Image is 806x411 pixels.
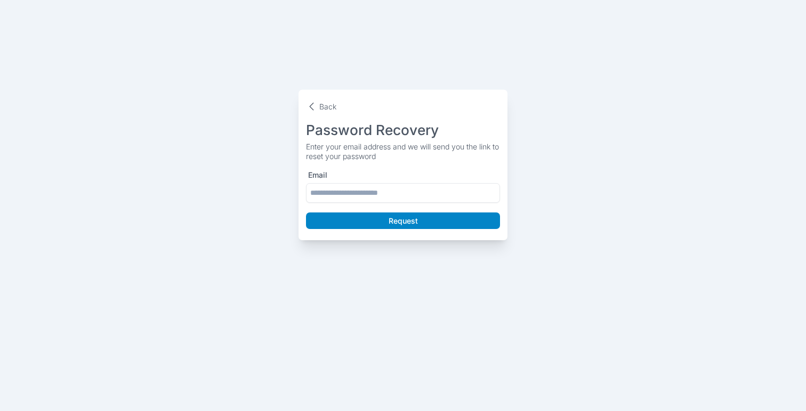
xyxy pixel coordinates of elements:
[306,122,500,139] h1: Password Recovery
[319,102,336,112] p: Back
[306,101,500,112] button: Back
[306,142,500,161] p: Enter your email address and we will send you the link to reset your password
[306,212,500,230] button: Request
[308,170,327,180] label: Email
